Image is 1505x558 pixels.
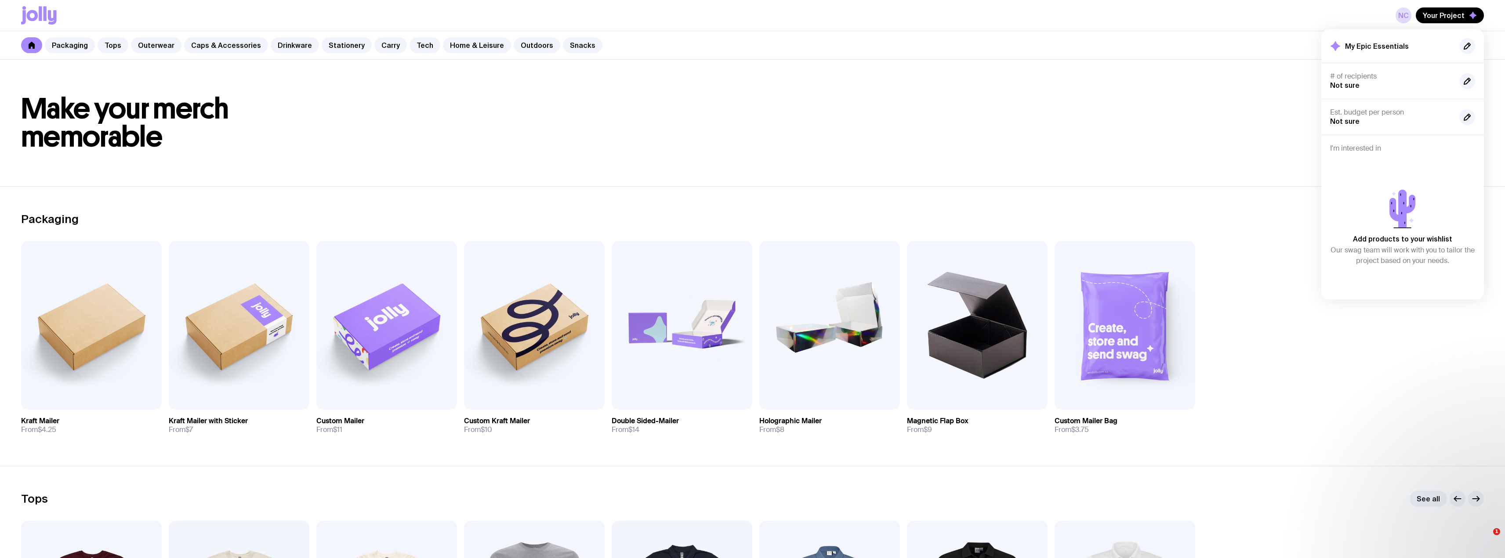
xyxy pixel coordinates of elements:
[1345,42,1409,50] h2: My Epic Essentials
[1330,108,1452,117] h4: Est. budget per person
[1055,417,1117,425] h3: Custom Mailer Bag
[1071,425,1089,434] span: $3.75
[184,37,268,53] a: Caps & Accessories
[1330,144,1475,153] h4: I'm interested in
[776,425,784,434] span: $8
[907,410,1048,441] a: Magnetic Flap BoxFrom$9
[316,417,364,425] h3: Custom Mailer
[185,425,193,434] span: $7
[563,37,602,53] a: Snacks
[1396,7,1411,23] a: NC
[907,417,968,425] h3: Magnetic Flap Box
[98,37,128,53] a: Tops
[1423,11,1465,20] span: Your Project
[759,410,900,441] a: Holographic MailerFrom$8
[169,425,193,434] span: From
[316,425,342,434] span: From
[924,425,932,434] span: $9
[1330,72,1452,81] h4: # of recipients
[21,91,229,154] span: Make your merch memorable
[21,492,48,505] h2: Tops
[514,37,560,53] a: Outdoors
[612,410,752,441] a: Double Sided-MailerFrom$14
[316,410,457,441] a: Custom MailerFrom$11
[131,37,181,53] a: Outerwear
[464,410,605,441] a: Custom Kraft MailerFrom$10
[1330,245,1475,266] p: Our swag team will work with you to tailor the project based on your needs.
[1055,425,1089,434] span: From
[1416,7,1484,23] button: Your Project
[464,425,492,434] span: From
[464,417,530,425] h3: Custom Kraft Mailer
[1330,81,1360,89] span: Not sure
[759,425,784,434] span: From
[1330,117,1360,125] span: Not sure
[1493,528,1500,535] span: 1
[45,37,95,53] a: Packaging
[1055,410,1195,441] a: Custom Mailer BagFrom$3.75
[21,425,56,434] span: From
[907,425,932,434] span: From
[169,417,248,425] h3: Kraft Mailer with Sticker
[1475,528,1496,549] iframe: Intercom live chat
[322,37,372,53] a: Stationery
[38,425,56,434] span: $4.25
[333,425,342,434] span: $11
[21,417,59,425] h3: Kraft Mailer
[443,37,511,53] a: Home & Leisure
[271,37,319,53] a: Drinkware
[612,425,639,434] span: From
[410,37,440,53] a: Tech
[169,410,309,441] a: Kraft Mailer with StickerFrom$7
[1353,234,1452,244] p: Add products to your wishlist
[21,410,162,441] a: Kraft MailerFrom$4.25
[481,425,492,434] span: $10
[628,425,639,434] span: $14
[21,212,79,226] h2: Packaging
[759,417,822,425] h3: Holographic Mailer
[612,417,679,425] h3: Double Sided-Mailer
[374,37,407,53] a: Carry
